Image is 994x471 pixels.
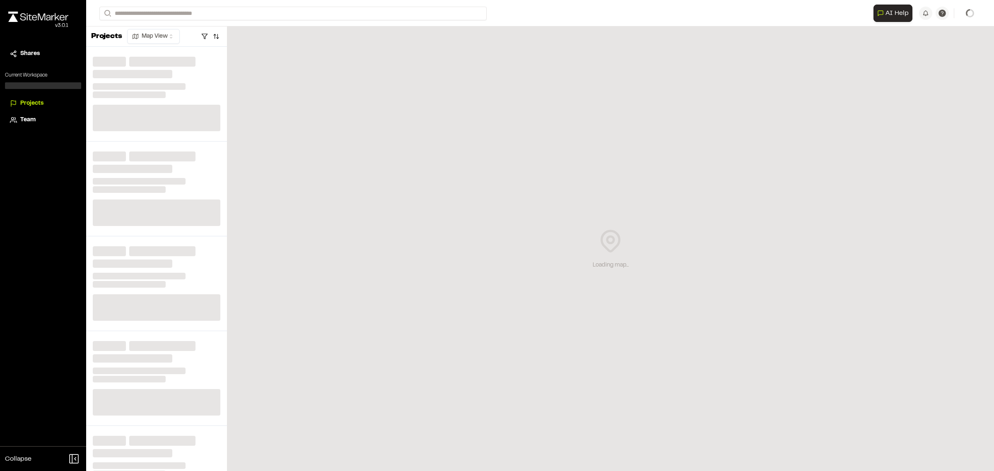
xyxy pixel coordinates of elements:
[5,454,31,464] span: Collapse
[593,261,629,270] div: Loading map...
[10,99,76,108] a: Projects
[20,49,40,58] span: Shares
[873,5,916,22] div: Open AI Assistant
[20,115,36,125] span: Team
[99,7,114,20] button: Search
[10,49,76,58] a: Shares
[873,5,912,22] button: Open AI Assistant
[91,31,122,42] p: Projects
[885,8,909,18] span: AI Help
[5,72,81,79] p: Current Workspace
[20,99,43,108] span: Projects
[10,115,76,125] a: Team
[8,12,68,22] img: rebrand.png
[8,22,68,29] div: Oh geez...please don't...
